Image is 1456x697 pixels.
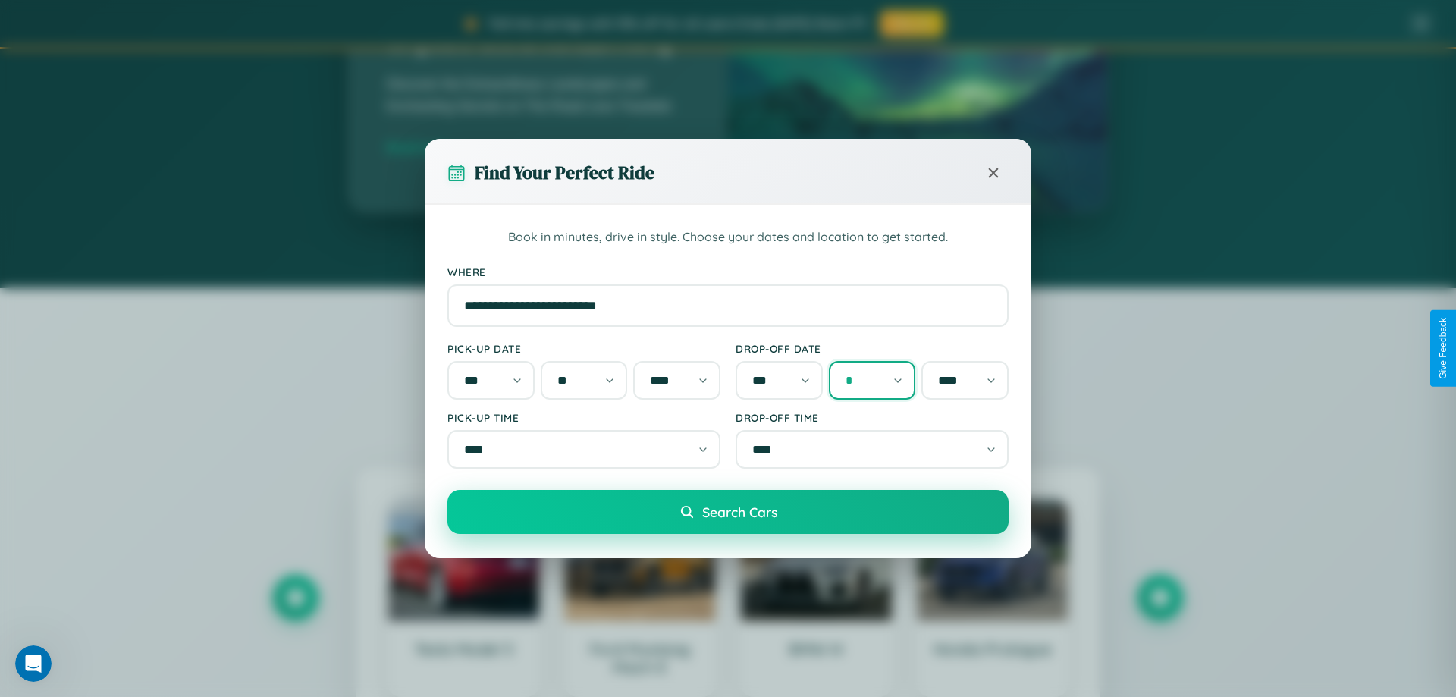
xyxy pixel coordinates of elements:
[447,265,1009,278] label: Where
[447,342,720,355] label: Pick-up Date
[736,411,1009,424] label: Drop-off Time
[447,490,1009,534] button: Search Cars
[447,411,720,424] label: Pick-up Time
[447,228,1009,247] p: Book in minutes, drive in style. Choose your dates and location to get started.
[736,342,1009,355] label: Drop-off Date
[702,504,777,520] span: Search Cars
[475,160,654,185] h3: Find Your Perfect Ride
